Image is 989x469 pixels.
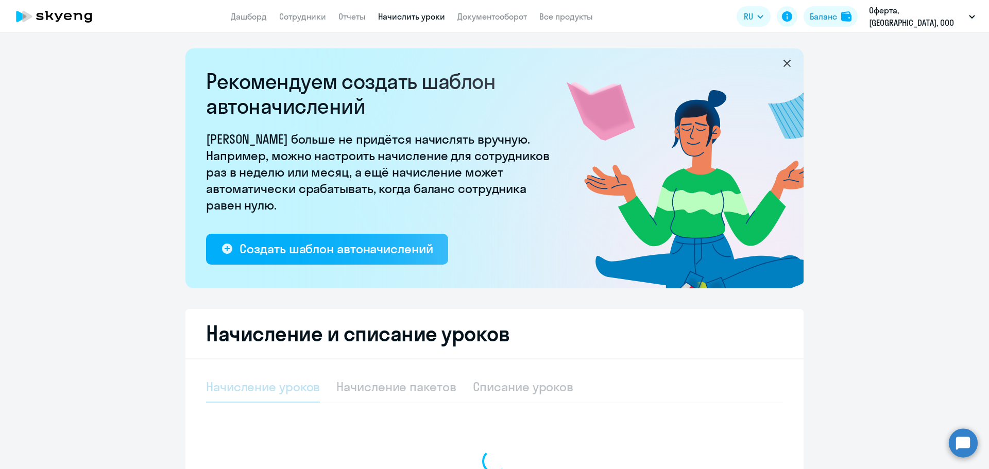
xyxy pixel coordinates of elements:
[338,11,366,22] a: Отчеты
[804,6,858,27] button: Балансbalance
[539,11,593,22] a: Все продукты
[206,234,448,265] button: Создать шаблон автоначислений
[279,11,326,22] a: Сотрудники
[737,6,771,27] button: RU
[206,69,556,118] h2: Рекомендуем создать шаблон автоначислений
[457,11,527,22] a: Документооборот
[744,10,753,23] span: RU
[231,11,267,22] a: Дашборд
[869,4,965,29] p: Оферта, [GEOGRAPHIC_DATA], ООО
[206,131,556,213] p: [PERSON_NAME] больше не придётся начислять вручную. Например, можно настроить начисление для сотр...
[240,240,433,257] div: Создать шаблон автоначислений
[206,321,783,346] h2: Начисление и списание уроков
[864,4,980,29] button: Оферта, [GEOGRAPHIC_DATA], ООО
[841,11,851,22] img: balance
[378,11,445,22] a: Начислить уроки
[810,10,837,23] div: Баланс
